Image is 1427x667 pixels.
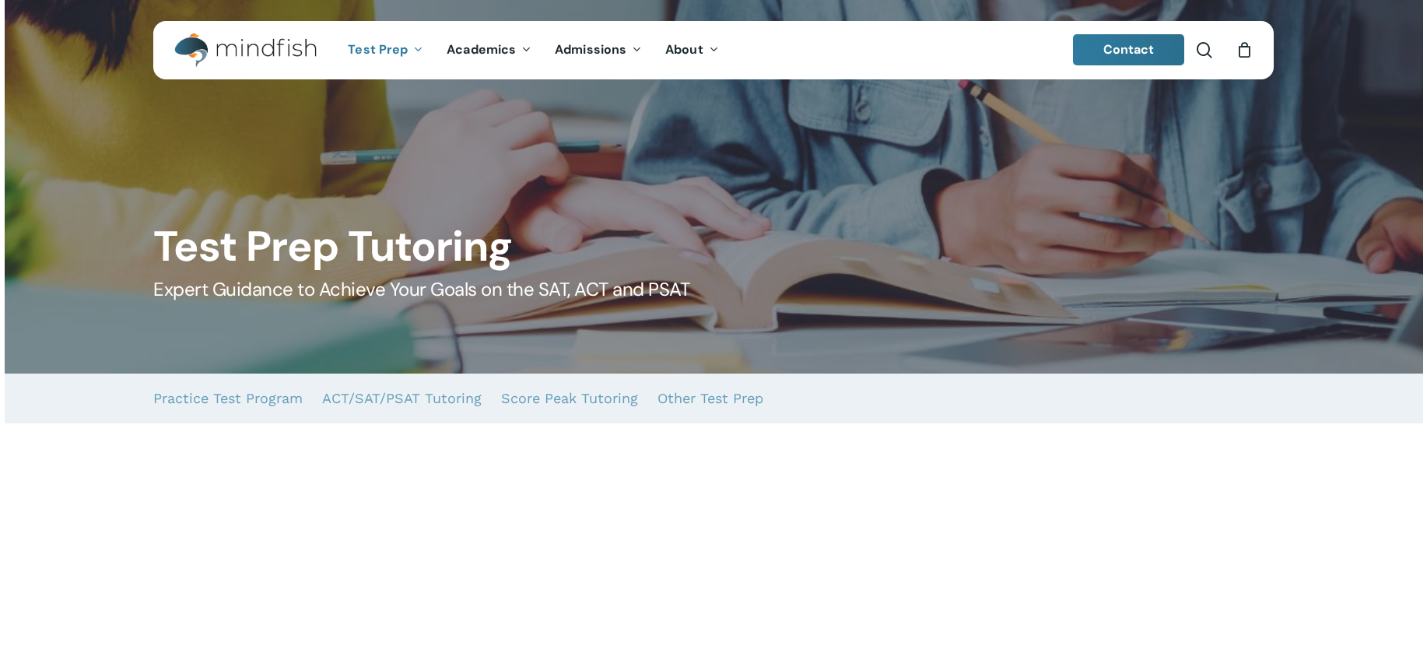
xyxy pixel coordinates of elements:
span: Contact [1103,41,1155,58]
nav: Main Menu [336,21,730,79]
a: Contact [1073,34,1185,65]
a: Score Peak Tutoring [501,374,638,423]
span: Test Prep [348,41,408,58]
span: Academics [447,41,516,58]
a: Cart [1236,41,1253,58]
span: About [665,41,703,58]
a: Other Test Prep [657,374,763,423]
a: Test Prep [336,44,435,57]
a: Academics [435,44,543,57]
header: Main Menu [153,21,1274,79]
a: Admissions [543,44,654,57]
a: About [654,44,731,57]
h1: Test Prep Tutoring [153,222,1273,272]
a: ACT/SAT/PSAT Tutoring [322,374,482,423]
span: Admissions [555,41,626,58]
h5: Expert Guidance to Achieve Your Goals on the SAT, ACT and PSAT [153,277,1273,302]
a: Practice Test Program [153,374,303,423]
